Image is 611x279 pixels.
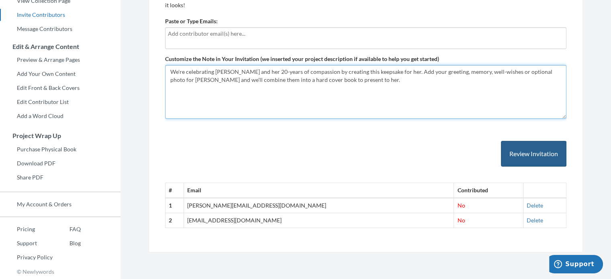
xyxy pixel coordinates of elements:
label: Paste or Type Emails: [165,17,218,25]
th: 2 [166,213,184,228]
button: Review Invitation [501,141,566,167]
span: No [457,202,465,209]
th: 1 [166,198,184,213]
a: FAQ [53,223,81,235]
h3: Edit & Arrange Content [0,43,121,50]
th: Contributed [454,183,523,198]
td: [EMAIL_ADDRESS][DOMAIN_NAME] [184,213,454,228]
span: No [457,217,465,224]
a: Blog [53,237,81,249]
input: Add contributor email(s) here... [168,29,564,38]
h3: Project Wrap Up [0,132,121,139]
td: [PERSON_NAME][EMAIL_ADDRESS][DOMAIN_NAME] [184,198,454,213]
a: Delete [527,217,543,224]
th: # [166,183,184,198]
th: Email [184,183,454,198]
iframe: Opens a widget where you can chat to one of our agents [549,255,603,275]
textarea: We're celebrating [PERSON_NAME] and her 20-years of compassion by creating this keepsake for her.... [165,65,566,119]
a: Delete [527,202,543,209]
label: Customize the Note in Your Invitation (we inserted your project description if available to help ... [165,55,439,63]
